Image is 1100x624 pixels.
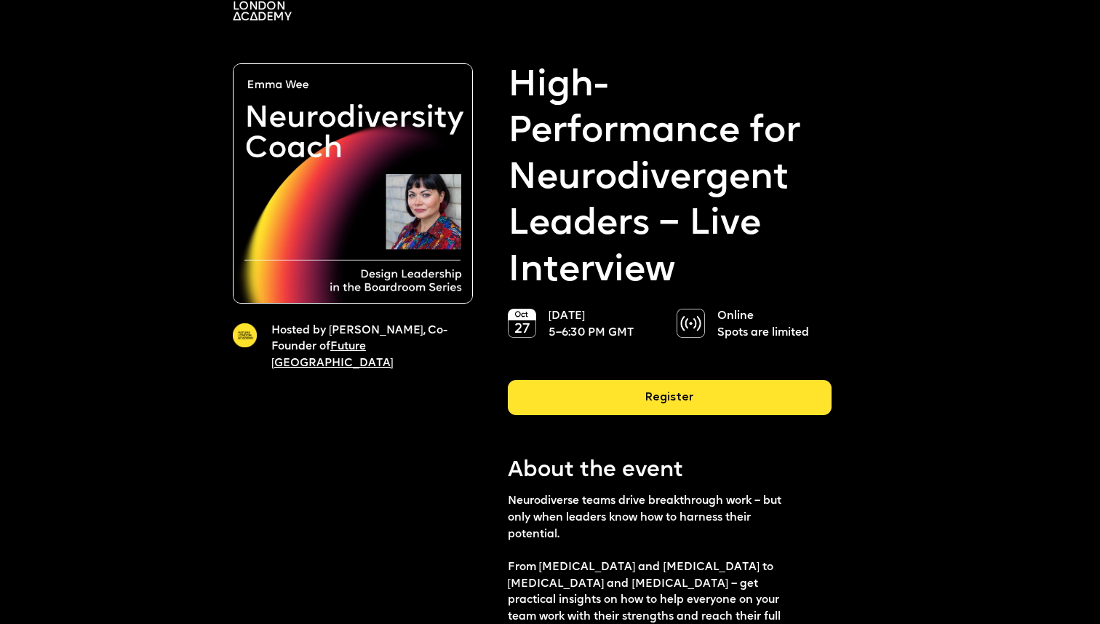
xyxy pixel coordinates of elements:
[508,380,832,427] a: Register
[271,341,394,369] a: Future [GEOGRAPHIC_DATA]
[549,309,651,341] p: [DATE] 5–6:30 PM GMT
[717,309,820,341] p: Online Spots are limited
[508,63,832,295] strong: High-Performance for Neurodivergent Leaders – Live Interview
[508,380,832,415] div: Register
[271,323,453,373] p: Hosted by [PERSON_NAME], Co-Founder of
[233,323,257,347] img: A yellow circle with Future London Academy logo
[508,456,832,486] p: About the event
